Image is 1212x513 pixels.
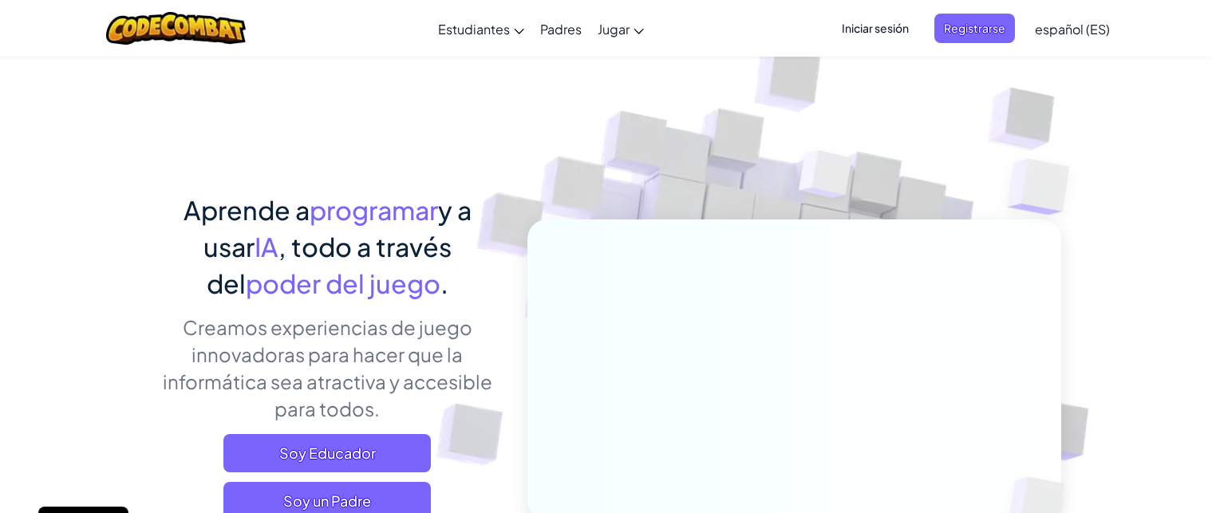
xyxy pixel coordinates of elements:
[310,194,438,226] span: programar
[438,21,510,37] span: Estudiantes
[255,231,278,262] span: IA
[768,119,883,238] img: Overlap cubes
[934,14,1015,43] button: Registrarse
[976,120,1114,255] img: Overlap cubes
[440,267,448,299] span: .
[106,12,246,45] img: CodeCombat logo
[532,7,590,50] a: Padres
[430,7,532,50] a: Estudiantes
[590,7,652,50] a: Jugar
[832,14,918,43] button: Iniciar sesión
[223,434,431,472] a: Soy Educador
[598,21,630,37] span: Jugar
[1035,21,1110,37] span: español (ES)
[207,231,452,299] span: , todo a través del
[152,314,503,422] p: Creamos experiencias de juego innovadoras para hacer que la informática sea atractiva y accesible...
[246,267,440,299] span: poder del juego
[184,194,310,226] span: Aprende a
[1027,7,1118,50] a: español (ES)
